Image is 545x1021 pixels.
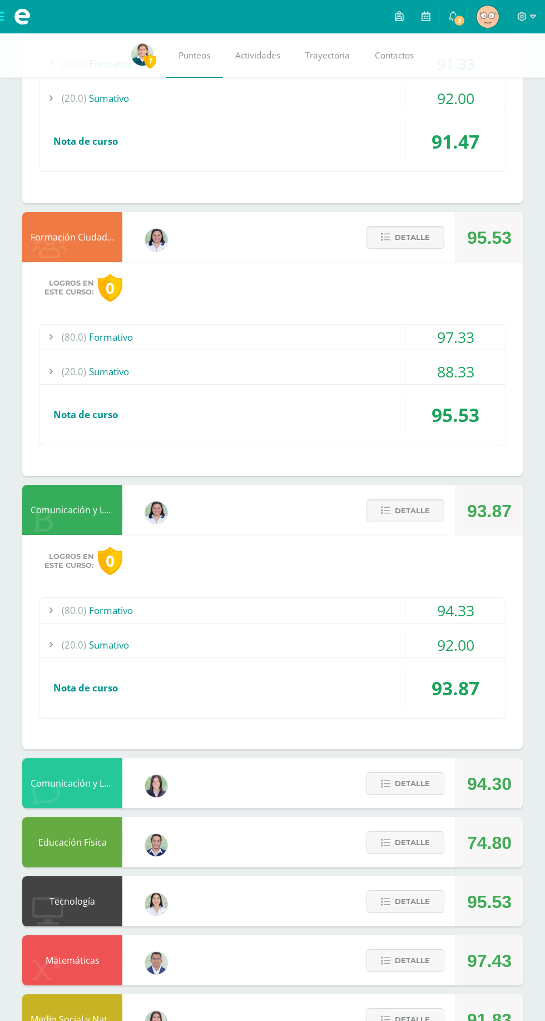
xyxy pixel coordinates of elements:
span: 3 [453,14,465,27]
button: Detalle [366,831,444,854]
span: (20.0) [62,86,86,111]
div: Sumativo [39,632,506,657]
span: (80.0) [62,598,86,623]
div: 92.00 [405,86,506,111]
div: 95.53 [405,394,506,436]
div: 95.53 [467,213,512,263]
div: 88.33 [405,359,506,384]
div: 74.80 [467,818,512,868]
span: Contactos [375,50,414,61]
div: Comunicación y Lenguaje L3 Inglés [22,758,122,808]
div: Formativo [39,325,506,350]
div: Formación Ciudadana [22,212,122,262]
span: Detalle [395,950,430,971]
img: 65a3a5dd77a80885499beb3d7782c992.png [145,775,167,797]
a: Punteos [166,33,223,78]
button: Detalle [366,949,444,972]
span: Detalle [395,773,430,794]
span: Detalle [395,227,430,248]
span: Logros en este curso: [44,552,93,570]
div: 95.53 [467,877,512,927]
a: Contactos [363,33,427,78]
a: Trayectoria [293,33,363,78]
span: Nota de curso [53,135,118,148]
span: 7 [144,54,156,68]
img: 235fb73ec5bd49407dc30fbfcee339dc.png [477,6,499,28]
span: Nota de curso [53,681,118,694]
button: Detalle [366,890,444,913]
span: Detalle [395,891,430,912]
img: ee67e978f5885bcd9834209b52a88b56.png [145,834,167,856]
div: 0 [98,547,122,575]
div: 0 [98,274,122,302]
div: Educación Física [22,817,122,867]
button: Detalle [366,226,444,249]
div: 93.87 [405,667,506,709]
div: Tecnología [22,876,122,926]
span: (80.0) [62,325,86,350]
img: bdd9fab83ca81fe8f8aecdc13135195f.png [145,952,167,974]
div: 94.30 [467,759,512,809]
div: Sumativo [39,359,506,384]
span: Detalle [395,832,430,853]
div: 97.43 [467,936,512,986]
div: Formativo [39,598,506,623]
span: Punteos [179,50,210,61]
div: 93.87 [467,486,512,536]
img: a084105b5058f52f9b5e8b449e8b602d.png [145,229,167,251]
span: Logros en este curso: [44,279,93,297]
div: Sumativo [39,86,506,111]
button: Detalle [366,772,444,795]
div: Matemáticas [22,935,122,985]
div: 94.33 [405,598,506,623]
span: (20.0) [62,359,86,384]
span: Actividades [235,50,280,61]
div: Comunicación y Lenguaje L2 [22,485,122,535]
img: be86f1430f5fbfb0078a79d329e704bb.png [145,893,167,915]
button: Detalle [366,499,444,522]
span: Detalle [395,500,430,521]
span: Nota de curso [53,408,118,421]
img: a084105b5058f52f9b5e8b449e8b602d.png [145,502,167,524]
div: 91.47 [405,120,506,163]
span: Trayectoria [305,50,350,61]
div: 92.00 [405,632,506,657]
div: 97.33 [405,325,506,350]
span: (20.0) [62,632,86,657]
img: c9282925900db22c079ba431e78de27b.png [131,43,153,66]
a: Actividades [223,33,293,78]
